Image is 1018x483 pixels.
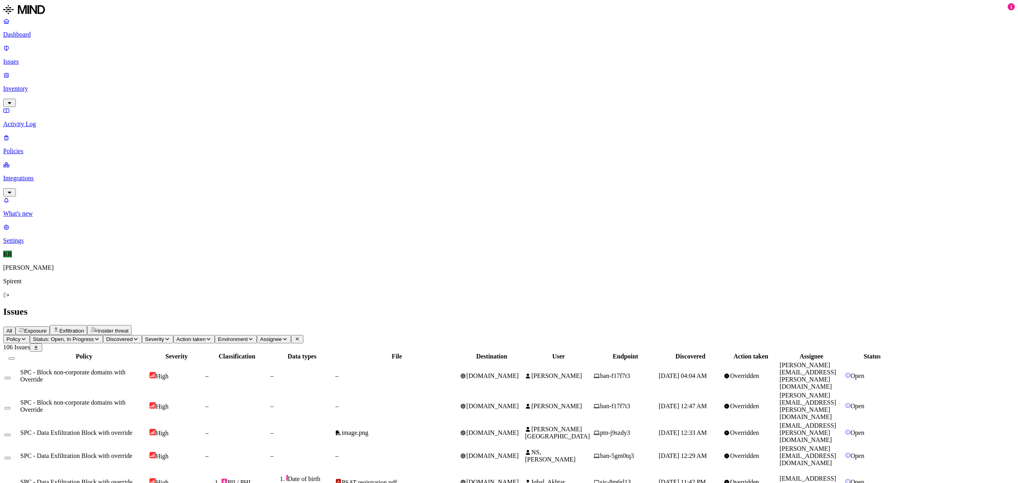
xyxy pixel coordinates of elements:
span: – [205,372,208,379]
img: status-open.svg [845,372,851,378]
span: Overridden [730,403,759,409]
div: Policy [20,353,148,360]
img: pii-line.svg [286,475,288,481]
span: – [335,403,338,409]
p: Inventory [3,85,1015,92]
span: [PERSON_NAME][EMAIL_ADDRESS][PERSON_NAME][DOMAIN_NAME] [779,362,836,390]
img: status-open.svg [845,403,851,408]
span: ban-f17f7t3 [600,372,630,379]
span: [PERSON_NAME][EMAIL_ADDRESS][PERSON_NAME][DOMAIN_NAME] [779,392,836,420]
a: What's new [3,197,1015,217]
span: High [156,430,169,436]
span: [DATE] 12:33 AM [659,429,707,436]
a: Settings [3,224,1015,244]
img: status-open.svg [845,452,851,458]
span: Policy [6,336,21,342]
button: Select row [4,434,11,436]
img: status-open.svg [845,429,851,435]
span: image.png [342,429,368,436]
span: Status: Open, In Progress [33,336,94,342]
a: Issues [3,45,1015,65]
span: ban-5gm0tq3 [600,452,634,459]
span: Overridden [730,372,759,379]
p: Activity Log [3,121,1015,128]
span: – [335,452,338,459]
span: – [270,372,274,379]
button: Select row [4,377,11,379]
span: [DOMAIN_NAME] [466,403,519,409]
span: Overridden [730,452,759,459]
span: SPC - Block non-corporate domains with Override [20,369,125,383]
div: 1 [1008,3,1015,10]
span: [DOMAIN_NAME] [466,452,519,459]
span: Open [851,452,865,459]
span: SPC - Block non-corporate domains with Override [20,399,125,413]
span: – [270,452,274,459]
div: Action taken [724,353,778,360]
span: Exposure [24,328,47,334]
div: User [525,353,592,360]
span: Open [851,372,865,379]
span: Open [851,403,865,409]
span: ptn-j9szdy3 [600,429,630,436]
span: 106 Issues [3,344,30,351]
span: SPC - Data Exfiltration Block with override [20,452,132,459]
span: ban-f17f7t3 [600,403,630,409]
div: Status [845,353,899,360]
span: High [156,403,169,410]
span: [DATE] 12:29 AM [659,452,707,459]
a: MIND [3,3,1015,18]
img: severity-high.svg [150,452,156,458]
h2: Issues [3,306,1015,317]
a: Integrations [3,161,1015,195]
p: Issues [3,58,1015,65]
img: severity-high.svg [150,402,156,409]
button: Select row [4,407,11,409]
div: Destination [460,353,523,360]
span: High [156,453,169,460]
p: Dashboard [3,31,1015,38]
span: [PERSON_NAME] [531,403,582,409]
span: – [270,429,274,436]
span: SPC - Data Exfiltration Block with override [20,429,132,436]
span: Assignee [260,336,282,342]
p: Spirent [3,278,1015,285]
span: Overridden [730,429,759,436]
span: Insider threat [97,328,128,334]
span: Environment [218,336,248,342]
span: Exfiltration [59,328,84,334]
span: Open [851,429,865,436]
span: – [205,403,208,409]
span: – [205,452,208,459]
span: KR [3,251,12,257]
span: – [335,372,338,379]
div: Endpoint [594,353,657,360]
button: Select all [8,357,15,360]
span: Action taken [177,336,206,342]
a: Dashboard [3,18,1015,38]
div: Severity [150,353,204,360]
img: severity-high.svg [150,372,156,378]
div: Date of birth [286,475,334,483]
span: [PERSON_NAME][GEOGRAPHIC_DATA] [525,426,590,440]
button: Select row [4,457,11,459]
span: [DATE] 04:04 AM [659,372,707,379]
span: [PERSON_NAME][EMAIL_ADDRESS][DOMAIN_NAME] [779,445,836,466]
a: Policies [3,134,1015,155]
span: [DOMAIN_NAME] [466,372,519,379]
a: Activity Log [3,107,1015,128]
span: – [270,403,274,409]
span: NS, [PERSON_NAME] [525,449,575,463]
span: [PERSON_NAME] [531,372,582,379]
div: Data types [270,353,334,360]
div: File [335,353,458,360]
p: Policies [3,148,1015,155]
a: Inventory [3,72,1015,106]
img: severity-high.svg [150,429,156,435]
p: Integrations [3,175,1015,182]
span: All [6,328,12,334]
div: Assignee [779,353,843,360]
span: High [156,373,169,380]
span: Severity [145,336,164,342]
p: What's new [3,210,1015,217]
